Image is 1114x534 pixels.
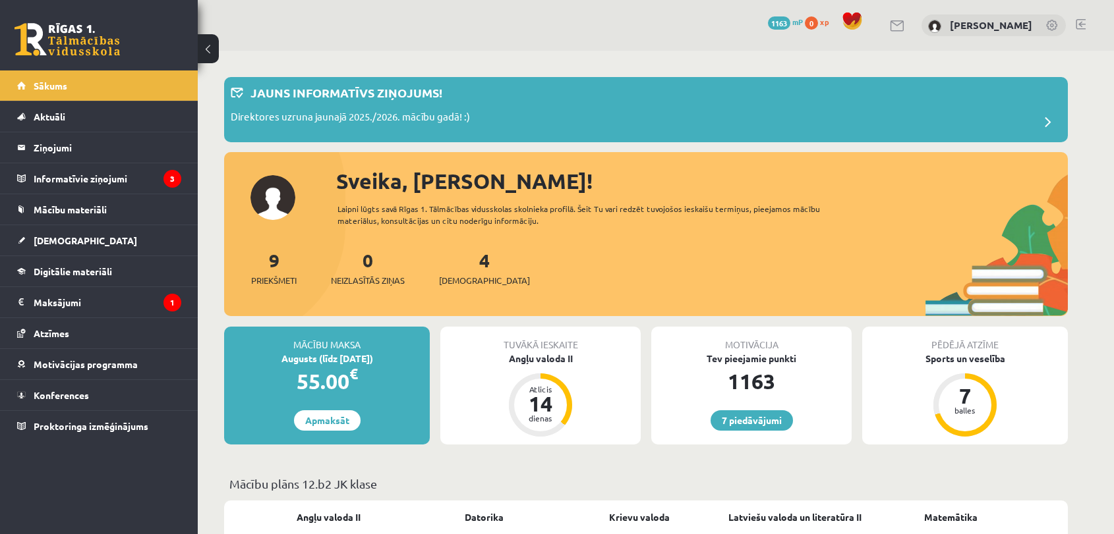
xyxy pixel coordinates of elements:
span: [DEMOGRAPHIC_DATA] [439,274,530,287]
a: Sākums [17,70,181,101]
a: [PERSON_NAME] [950,18,1032,32]
a: Apmaksāt [294,410,361,431]
span: Motivācijas programma [34,358,138,370]
div: Laipni lūgts savā Rīgas 1. Tālmācības vidusskolas skolnieka profilā. Šeit Tu vari redzēt tuvojošo... [337,203,844,227]
legend: Ziņojumi [34,132,181,163]
a: Motivācijas programma [17,349,181,379]
a: Matemātika [924,510,978,524]
a: Atzīmes [17,318,181,348]
i: 3 [163,170,181,188]
span: Proktoringa izmēģinājums [34,420,148,432]
div: 55.00 [224,365,430,397]
div: Sveika, [PERSON_NAME]! [336,165,1068,197]
div: Angļu valoda II [440,352,641,365]
legend: Maksājumi [34,287,181,317]
span: Digitālie materiāli [34,265,112,277]
a: Digitālie materiāli [17,256,181,286]
a: Ziņojumi [17,132,181,163]
div: Tuvākā ieskaite [440,327,641,352]
span: mP [792,16,803,27]
a: Angļu valoda II Atlicis 14 dienas [440,352,641,439]
img: Dana Maderniece [928,20,941,33]
a: 4[DEMOGRAPHIC_DATA] [439,248,530,287]
span: Atzīmes [34,327,69,339]
a: Informatīvie ziņojumi3 [17,163,181,194]
div: 7 [945,385,985,406]
div: Atlicis [521,385,560,393]
div: Pēdējā atzīme [862,327,1068,352]
a: Rīgas 1. Tālmācības vidusskola [15,23,120,56]
a: 0Neizlasītās ziņas [331,248,405,287]
div: balles [945,406,985,414]
i: 1 [163,294,181,311]
p: Mācību plāns 12.b2 JK klase [229,475,1063,493]
a: Proktoringa izmēģinājums [17,411,181,441]
span: Priekšmeti [251,274,297,287]
a: 1163 mP [768,16,803,27]
a: Krievu valoda [609,510,670,524]
span: [DEMOGRAPHIC_DATA] [34,234,137,246]
div: dienas [521,414,560,422]
a: Mācību materiāli [17,194,181,225]
span: xp [820,16,829,27]
a: Maksājumi1 [17,287,181,317]
div: 14 [521,393,560,414]
a: Konferences [17,380,181,410]
a: Jauns informatīvs ziņojums! Direktores uzruna jaunajā 2025./2026. mācību gadā! :) [231,84,1061,136]
a: 9Priekšmeti [251,248,297,287]
a: Datorika [465,510,504,524]
a: Aktuāli [17,101,181,132]
span: € [349,364,358,383]
span: Neizlasītās ziņas [331,274,405,287]
a: 0 xp [805,16,835,27]
div: Sports un veselība [862,352,1068,365]
span: Aktuāli [34,111,65,122]
p: Direktores uzruna jaunajā 2025./2026. mācību gadā! :) [231,109,470,128]
legend: Informatīvie ziņojumi [34,163,181,194]
a: 7 piedāvājumi [711,410,793,431]
p: Jauns informatīvs ziņojums! [250,84,442,101]
span: 1163 [768,16,790,30]
span: Sākums [34,80,67,92]
a: [DEMOGRAPHIC_DATA] [17,225,181,255]
div: Mācību maksa [224,327,430,352]
div: Tev pieejamie punkti [651,352,852,365]
span: 0 [805,16,818,30]
span: Konferences [34,389,89,401]
span: Mācību materiāli [34,203,107,215]
div: 1163 [651,365,852,397]
a: Angļu valoda II [297,510,361,524]
div: Augusts (līdz [DATE]) [224,352,430,365]
a: Sports un veselība 7 balles [862,352,1068,439]
div: Motivācija [651,327,852,352]
a: Latviešu valoda un literatūra II [728,510,862,524]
